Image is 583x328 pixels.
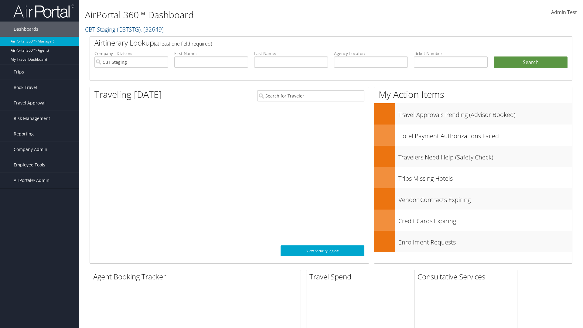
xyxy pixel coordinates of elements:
span: Risk Management [14,111,50,126]
h3: Travel Approvals Pending (Advisor Booked) [398,108,572,119]
h3: Credit Cards Expiring [398,214,572,225]
a: Travel Approvals Pending (Advisor Booked) [374,103,572,125]
h3: Trips Missing Hotels [398,171,572,183]
span: Reporting [14,126,34,142]
a: Vendor Contracts Expiring [374,188,572,210]
h3: Travelers Need Help (Safety Check) [398,150,572,162]
a: Credit Cards Expiring [374,210,572,231]
h2: Airtinerary Lookup [94,38,527,48]
input: Search for Traveler [257,90,364,101]
span: AirPortal® Admin [14,173,49,188]
span: Company Admin [14,142,47,157]
h1: AirPortal 360™ Dashboard [85,9,413,21]
h3: Vendor Contracts Expiring [398,193,572,204]
h2: Travel Spend [309,272,409,282]
span: Admin Test [551,9,577,15]
img: airportal-logo.png [13,4,74,18]
span: Book Travel [14,80,37,95]
span: ( CBTSTG ) [117,25,141,33]
label: Last Name: [254,50,328,56]
button: Search [494,56,568,69]
h3: Hotel Payment Authorizations Failed [398,129,572,140]
a: Trips Missing Hotels [374,167,572,188]
a: Admin Test [551,3,577,22]
a: Enrollment Requests [374,231,572,252]
a: CBT Staging [85,25,164,33]
h1: Traveling [DATE] [94,88,162,101]
span: Travel Approval [14,95,46,111]
span: Trips [14,64,24,80]
h2: Consultative Services [418,272,517,282]
label: Company - Division: [94,50,168,56]
h3: Enrollment Requests [398,235,572,247]
span: Employee Tools [14,157,45,173]
h1: My Action Items [374,88,572,101]
label: First Name: [174,50,248,56]
span: (at least one field required) [154,40,212,47]
a: Hotel Payment Authorizations Failed [374,125,572,146]
span: , [ 32649 ] [141,25,164,33]
label: Ticket Number: [414,50,488,56]
a: View SecurityLogic® [281,245,364,256]
label: Agency Locator: [334,50,408,56]
h2: Agent Booking Tracker [93,272,301,282]
span: Dashboards [14,22,38,37]
a: Travelers Need Help (Safety Check) [374,146,572,167]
